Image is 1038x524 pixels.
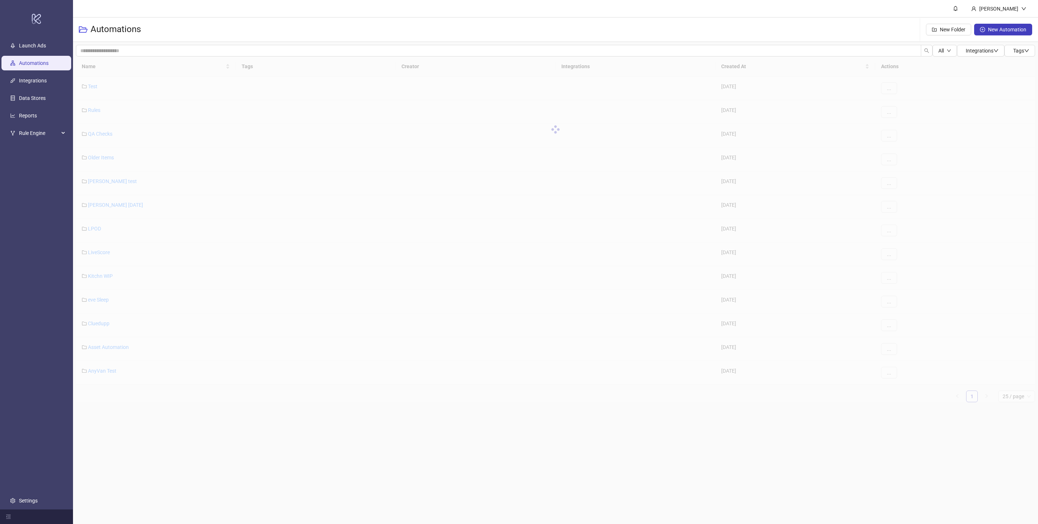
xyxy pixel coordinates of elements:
[19,60,49,66] a: Automations
[19,113,37,119] a: Reports
[19,43,46,48] a: Launch Ads
[19,126,59,140] span: Rule Engine
[957,45,1004,57] button: Integrationsdown
[19,78,47,84] a: Integrations
[926,24,971,35] button: New Folder
[924,48,929,53] span: search
[1024,48,1029,53] span: down
[932,27,937,32] span: folder-add
[980,27,985,32] span: plus-circle
[947,48,951,53] span: down
[10,131,15,136] span: fork
[933,45,957,57] button: Alldown
[1021,6,1026,11] span: down
[79,25,88,34] span: folder-open
[19,95,46,101] a: Data Stores
[971,6,976,11] span: user
[940,27,965,32] span: New Folder
[966,48,999,54] span: Integrations
[976,5,1021,13] div: [PERSON_NAME]
[1013,48,1029,54] span: Tags
[938,48,944,54] span: All
[91,24,141,35] h3: Automations
[19,498,38,504] a: Settings
[953,6,958,11] span: bell
[1004,45,1035,57] button: Tagsdown
[6,514,11,519] span: menu-fold
[993,48,999,53] span: down
[974,24,1032,35] button: New Automation
[988,27,1026,32] span: New Automation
